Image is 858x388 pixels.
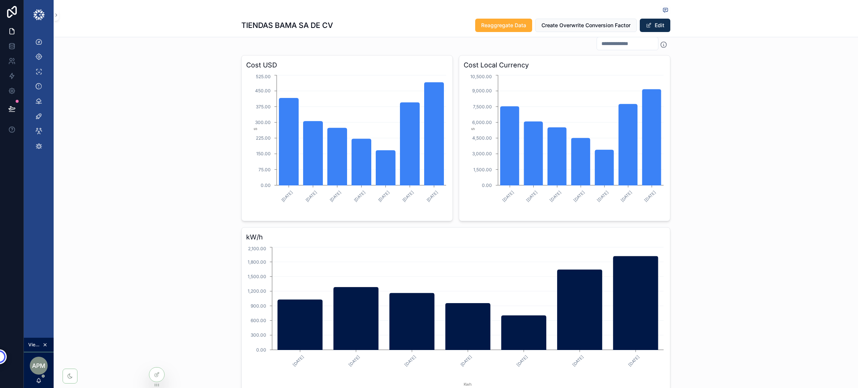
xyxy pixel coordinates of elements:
[24,30,54,162] div: scrollable content
[28,342,41,348] span: Viewing as [PERSON_NAME] Personal
[571,354,585,368] text: [DATE]
[501,190,515,203] text: [DATE]
[256,151,271,156] tspan: 150.00
[401,190,415,203] text: [DATE]
[248,288,266,294] tspan: 1,200.00
[572,190,586,203] text: [DATE]
[515,354,529,368] text: [DATE]
[241,20,333,31] h1: TIENDAS BAMA SA DE CV
[541,22,630,29] span: Create Overwrite Conversion Factor
[472,120,492,125] tspan: 6,000.00
[482,182,492,188] tspan: 0.00
[251,318,266,323] tspan: 600.00
[377,190,391,203] text: [DATE]
[404,354,417,368] text: [DATE]
[640,19,670,32] button: Edit
[256,74,271,79] tspan: 525.00
[426,190,439,203] text: [DATE]
[248,259,266,265] tspan: 1,800.00
[464,60,665,70] h3: Cost Local Currency
[473,167,492,172] tspan: 1,500.00
[464,382,472,387] tspan: Kwh
[329,190,342,203] text: [DATE]
[473,104,492,109] tspan: 7,500.00
[347,354,361,368] text: [DATE]
[472,135,492,141] tspan: 4,500.00
[255,120,271,125] tspan: 300.00
[248,274,266,279] tspan: 1,500.00
[256,104,271,109] tspan: 375.00
[261,182,271,188] tspan: 0.00
[292,354,305,368] text: [DATE]
[464,73,665,216] div: chart
[475,19,532,32] button: Reaggregate Data
[472,88,492,93] tspan: 9,000.00
[627,354,641,368] text: [DATE]
[470,128,476,130] tspan: $
[256,347,266,353] tspan: 0.00
[246,232,665,242] h3: kW/h
[248,246,266,251] tspan: 2,100.00
[305,190,318,203] text: [DATE]
[470,74,492,79] tspan: 10,500.00
[643,190,657,203] text: [DATE]
[481,22,526,29] span: Reaggregate Data
[549,190,562,203] text: [DATE]
[472,151,492,156] tspan: 3,000.00
[32,361,45,370] span: APM
[256,135,271,141] tspan: 225.00
[353,190,366,203] text: [DATE]
[253,128,258,130] tspan: $
[33,9,45,21] img: App logo
[255,88,271,93] tspan: 450.00
[246,60,448,70] h3: Cost USD
[460,354,473,368] text: [DATE]
[620,190,633,203] text: [DATE]
[535,19,637,32] button: Create Overwrite Conversion Factor
[258,167,271,172] tspan: 75.00
[251,303,266,309] tspan: 900.00
[596,190,610,203] text: [DATE]
[525,190,538,203] text: [DATE]
[246,73,448,216] div: chart
[251,332,266,338] tspan: 300.00
[280,190,294,203] text: [DATE]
